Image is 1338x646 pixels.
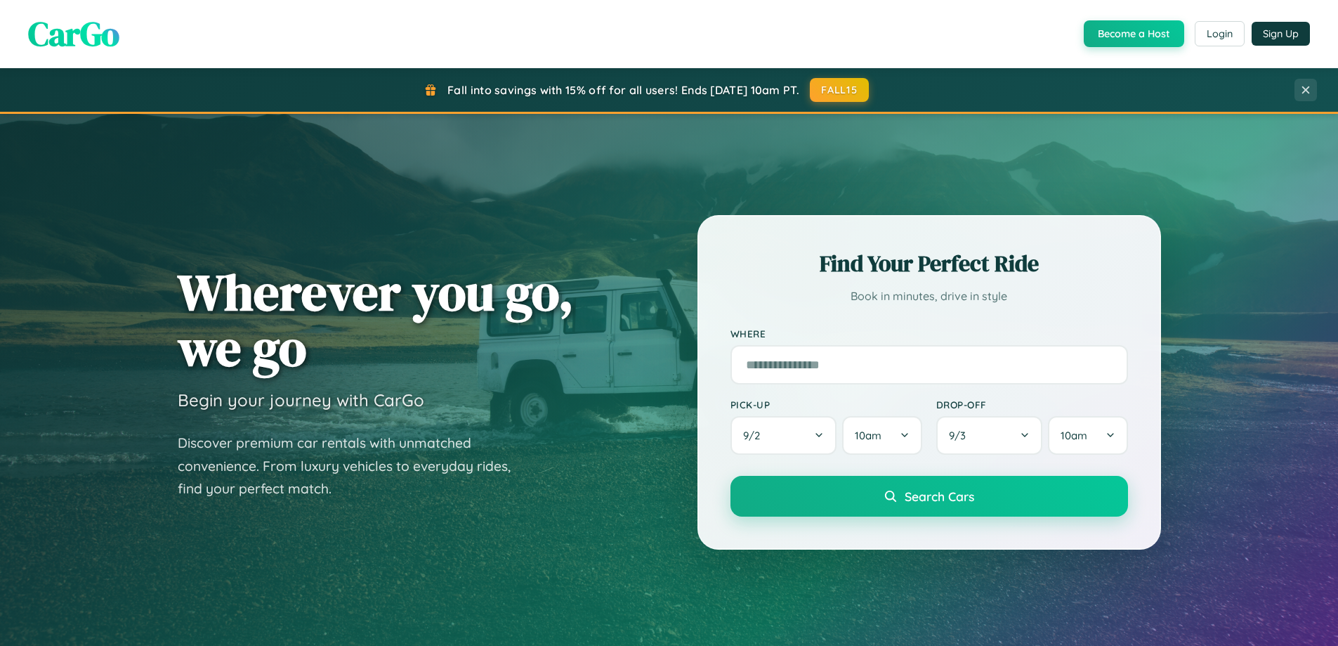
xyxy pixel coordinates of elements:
[936,399,1128,411] label: Drop-off
[1084,20,1184,47] button: Become a Host
[28,11,119,57] span: CarGo
[842,416,921,455] button: 10am
[730,416,837,455] button: 9/2
[447,83,799,97] span: Fall into savings with 15% off for all users! Ends [DATE] 10am PT.
[810,78,869,102] button: FALL15
[936,416,1043,455] button: 9/3
[743,429,767,442] span: 9 / 2
[730,399,922,411] label: Pick-up
[730,248,1128,279] h2: Find Your Perfect Ride
[1195,21,1245,46] button: Login
[178,264,574,375] h1: Wherever you go, we go
[730,286,1128,306] p: Book in minutes, drive in style
[949,429,973,442] span: 9 / 3
[178,432,529,500] p: Discover premium car rentals with unmatched convenience. From luxury vehicles to everyday rides, ...
[178,389,424,411] h3: Begin your journey with CarGo
[1061,429,1087,442] span: 10am
[730,328,1128,340] label: Where
[1252,22,1310,46] button: Sign Up
[905,489,974,504] span: Search Cars
[855,429,881,442] span: 10am
[1048,416,1127,455] button: 10am
[730,476,1128,517] button: Search Cars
